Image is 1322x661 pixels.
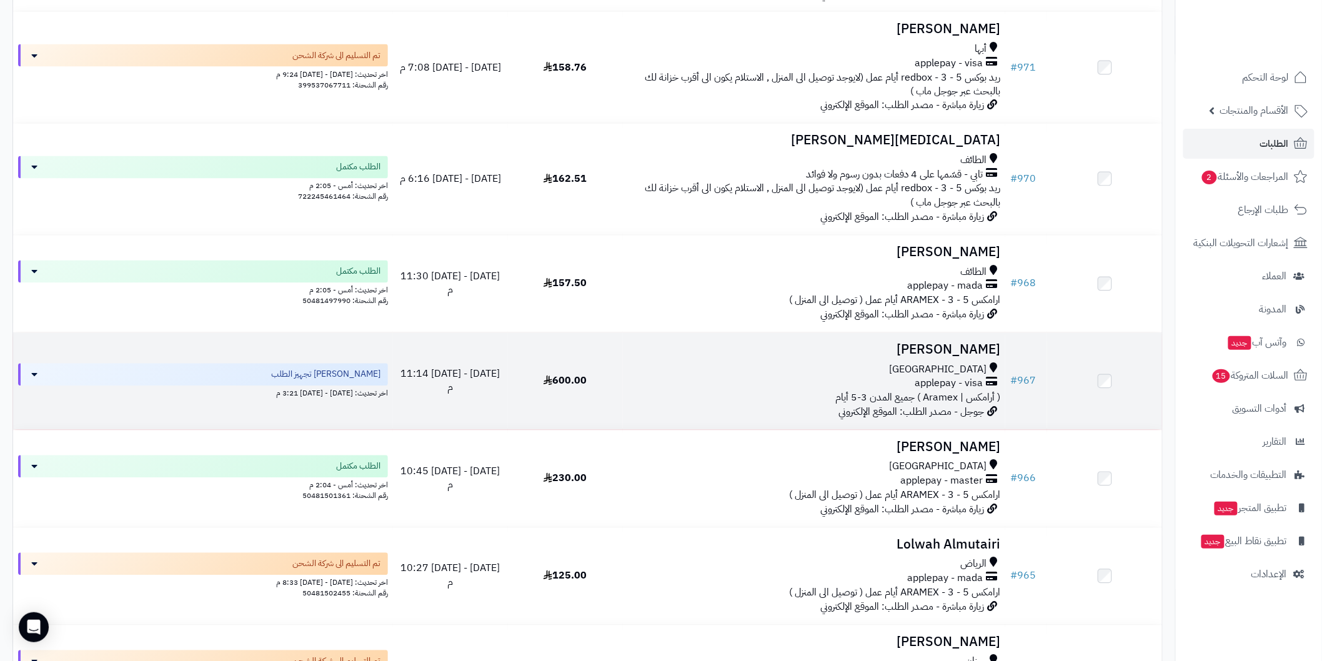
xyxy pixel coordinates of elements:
[820,307,984,322] span: زيارة مباشرة - مصدر الطلب: الموقع الإلكتروني
[400,172,501,187] span: [DATE] - [DATE] 6:16 م
[1010,374,1036,389] a: #967
[1183,195,1315,225] a: طلبات الإرجاع
[18,478,388,491] div: اخر تحديث: أمس - 2:04 م
[1237,34,1310,60] img: logo-2.png
[19,612,49,642] div: Open Intercom Messenger
[1233,400,1287,417] span: أدوات التسويق
[628,246,1000,260] h3: [PERSON_NAME]
[1183,294,1315,324] a: المدونة
[1010,374,1017,389] span: #
[915,377,983,391] span: applepay - visa
[1010,60,1036,75] a: #971
[1183,261,1315,291] a: العملاء
[18,179,388,192] div: اخر تحديث: أمس - 2:05 م
[302,296,388,307] span: رقم الشحنة: 50481497990
[544,569,587,584] span: 125.00
[400,269,500,299] span: [DATE] - [DATE] 11:30 م
[1010,276,1017,291] span: #
[544,374,587,389] span: 600.00
[302,588,388,599] span: رقم الشحنة: 50481502455
[1010,471,1017,486] span: #
[336,161,380,174] span: الطلب مكتمل
[1220,102,1289,119] span: الأقسام والمنتجات
[271,369,380,381] span: [PERSON_NAME] تجهيز الطلب
[628,440,1000,455] h3: [PERSON_NAME]
[18,575,388,589] div: اخر تحديث: [DATE] - [DATE] 8:33 م
[1263,267,1287,285] span: العملاء
[400,367,500,396] span: [DATE] - [DATE] 11:14 م
[1202,171,1217,184] span: 2
[820,502,984,517] span: زيارة مباشرة - مصدر الطلب: الموقع الإلكتروني
[1227,334,1287,351] span: وآتس آب
[336,266,380,278] span: الطلب مكتمل
[820,210,984,225] span: زيارة مباشرة - مصدر الطلب: الموقع الإلكتروني
[1260,301,1287,318] span: المدونة
[1211,466,1287,484] span: التطبيقات والخدمات
[806,168,983,182] span: تابي - قسّمها على 4 دفعات بدون رسوم ولا فوائد
[1183,62,1315,92] a: لوحة التحكم
[1183,526,1315,556] a: تطبيق نقاط البيعجديد
[1010,569,1017,584] span: #
[302,490,388,502] span: رقم الشحنة: 50481501361
[1183,493,1315,523] a: تطبيق المتجرجديد
[645,181,1000,211] span: ريد بوكس redbox - 3 - 5 أيام عمل (لايوجد توصيل الى المنزل , الاستلام يكون الى أقرب خزانة لك بالبح...
[1183,427,1315,457] a: التقارير
[960,266,987,280] span: الطائف
[1183,394,1315,424] a: أدوات التسويق
[907,572,983,586] span: applepay - mada
[1201,168,1289,186] span: المراجعات والأسئلة
[1228,336,1251,350] span: جديد
[1010,276,1036,291] a: #968
[544,172,587,187] span: 162.51
[1215,502,1238,515] span: جديد
[835,390,1000,405] span: ( أرامكس | Aramex ) جميع المدن 3-5 أيام
[544,60,587,75] span: 158.76
[1183,228,1315,258] a: إشعارات التحويلات البنكية
[975,42,987,56] span: أبها
[400,60,501,75] span: [DATE] - [DATE] 7:08 م
[1243,69,1289,86] span: لوحة التحكم
[889,460,987,474] span: [GEOGRAPHIC_DATA]
[400,561,500,590] span: [DATE] - [DATE] 10:27 م
[1183,460,1315,490] a: التطبيقات والخدمات
[789,488,1000,503] span: ارامكس ARAMEX - 3 - 5 أيام عمل ( توصيل الى المنزل )
[907,279,983,294] span: applepay - mada
[645,70,1000,99] span: ريد بوكس redbox - 3 - 5 أيام عمل (لايوجد توصيل الى المنزل , الاستلام يكون الى أقرب خزانة لك بالبح...
[1010,172,1036,187] a: #970
[18,386,388,399] div: اخر تحديث: [DATE] - [DATE] 3:21 م
[298,191,388,202] span: رقم الشحنة: 722245461464
[400,464,500,494] span: [DATE] - [DATE] 10:45 م
[820,600,984,615] span: زيارة مباشرة - مصدر الطلب: الموقع الإلكتروني
[628,343,1000,357] h3: [PERSON_NAME]
[1010,569,1036,584] a: #965
[915,56,983,71] span: applepay - visa
[628,635,1000,650] h3: [PERSON_NAME]
[1010,471,1036,486] a: #966
[336,460,380,473] span: الطلب مكتمل
[1010,60,1017,75] span: #
[18,283,388,296] div: اخر تحديث: أمس - 2:05 م
[1263,433,1287,450] span: التقارير
[1251,565,1287,583] span: الإعدادات
[1213,499,1287,517] span: تطبيق المتجر
[544,276,587,291] span: 157.50
[1260,135,1289,152] span: الطلبات
[1211,367,1289,384] span: السلات المتروكة
[292,49,380,62] span: تم التسليم الى شركة الشحن
[838,405,984,420] span: جوجل - مصدر الطلب: الموقع الإلكتروني
[1213,369,1230,383] span: 15
[1201,535,1225,549] span: جديد
[789,293,1000,308] span: ارامكس ARAMEX - 3 - 5 أيام عمل ( توصيل الى المنزل )
[1010,172,1017,187] span: #
[1200,532,1287,550] span: تطبيق نقاط البيع
[960,154,987,168] span: الطائف
[789,585,1000,600] span: ارامكس ARAMEX - 3 - 5 أيام عمل ( توصيل الى المنزل )
[1183,327,1315,357] a: وآتس آبجديد
[1183,559,1315,589] a: الإعدادات
[900,474,983,489] span: applepay - master
[889,363,987,377] span: [GEOGRAPHIC_DATA]
[1183,162,1315,192] a: المراجعات والأسئلة2
[820,98,984,113] span: زيارة مباشرة - مصدر الطلب: الموقع الإلكتروني
[628,538,1000,552] h3: Lolwah Almutairi
[1194,234,1289,252] span: إشعارات التحويلات البنكية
